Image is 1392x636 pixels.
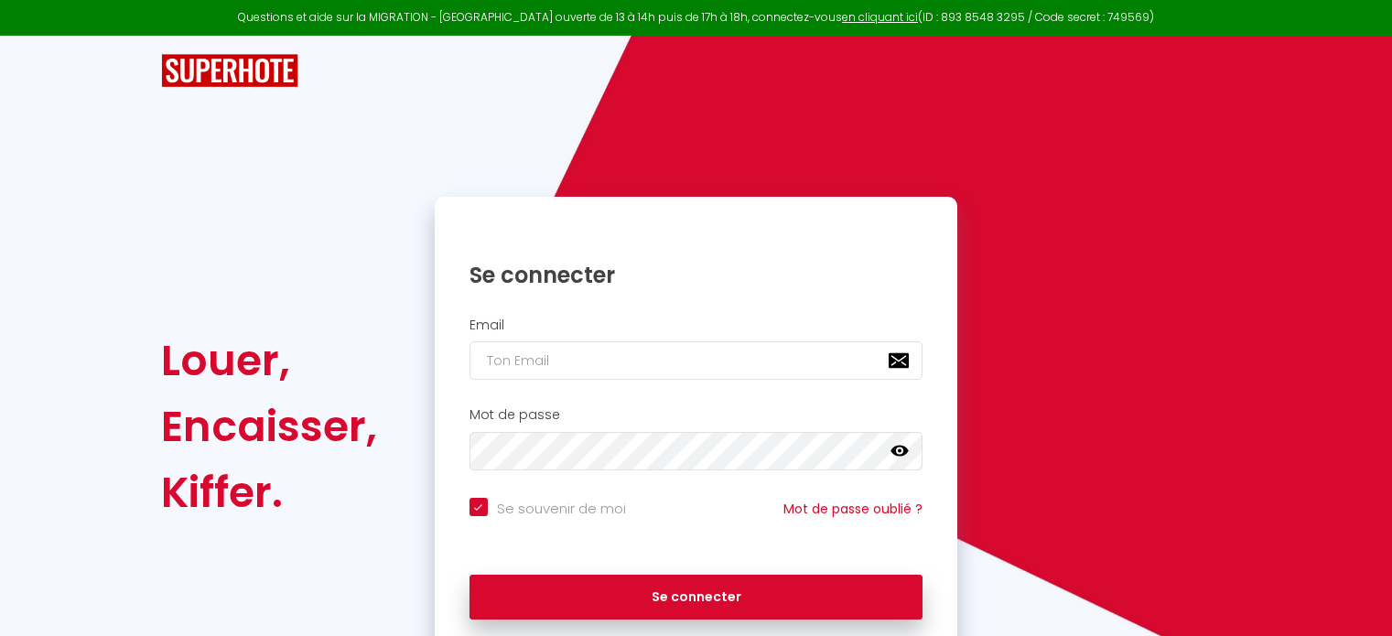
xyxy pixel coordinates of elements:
[161,54,298,88] img: SuperHote logo
[783,500,923,518] a: Mot de passe oublié ?
[469,575,923,620] button: Se connecter
[161,393,377,459] div: Encaisser,
[469,261,923,289] h1: Se connecter
[469,341,923,380] input: Ton Email
[469,318,923,333] h2: Email
[842,9,918,25] a: en cliquant ici
[469,407,923,423] h2: Mot de passe
[161,459,377,525] div: Kiffer.
[161,328,377,393] div: Louer,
